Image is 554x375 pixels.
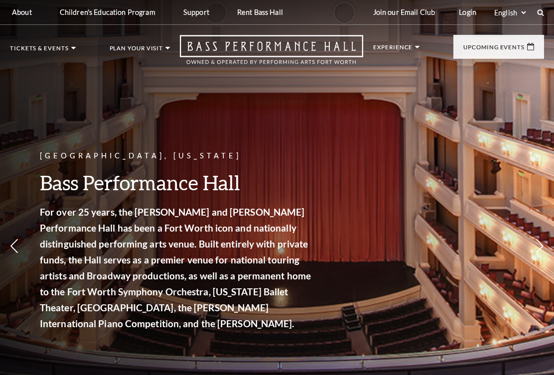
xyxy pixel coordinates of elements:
p: Rent Bass Hall [237,8,283,16]
h3: Bass Performance Hall [40,170,314,195]
strong: For over 25 years, the [PERSON_NAME] and [PERSON_NAME] Performance Hall has been a Fort Worth ico... [40,206,311,329]
p: Upcoming Events [463,44,525,55]
p: About [12,8,32,16]
p: Support [183,8,209,16]
p: Children's Education Program [60,8,155,16]
p: [GEOGRAPHIC_DATA], [US_STATE] [40,150,314,162]
select: Select: [492,8,528,17]
p: Experience [373,44,413,55]
p: Plan Your Visit [110,45,163,56]
p: Tickets & Events [10,45,69,56]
